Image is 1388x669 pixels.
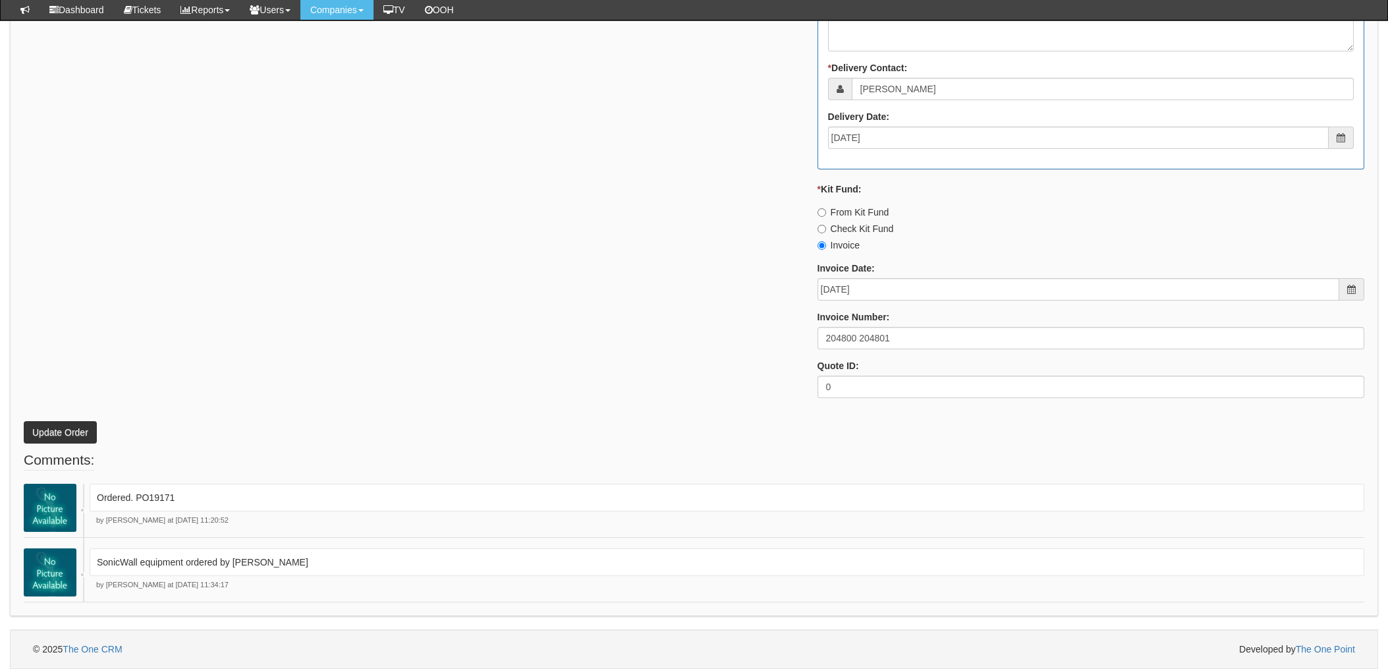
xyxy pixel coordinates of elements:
[33,644,123,654] span: © 2025
[97,556,1357,569] p: SonicWall equipment ordered by [PERSON_NAME]
[63,644,122,654] a: The One CRM
[97,491,1357,504] p: Ordered. PO19171
[818,222,894,235] label: Check Kit Fund
[818,310,890,324] label: Invoice Number:
[24,421,97,444] button: Update Order
[1239,643,1355,656] span: Developed by
[90,580,1364,591] p: by [PERSON_NAME] at [DATE] 11:34:17
[24,548,76,596] img: Phil Johnson
[818,206,889,219] label: From Kit Fund
[818,208,826,217] input: From Kit Fund
[818,262,875,275] label: Invoice Date:
[24,450,94,471] legend: Comments:
[818,241,826,250] input: Invoice
[818,239,860,252] label: Invoice
[90,515,1364,526] p: by [PERSON_NAME] at [DATE] 11:20:52
[1296,644,1355,654] a: The One Point
[828,61,908,74] label: Delivery Contact:
[818,359,859,372] label: Quote ID:
[818,225,826,233] input: Check Kit Fund
[828,110,889,123] label: Delivery Date:
[24,484,76,532] img: Phil Johnson
[818,183,862,196] label: Kit Fund:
